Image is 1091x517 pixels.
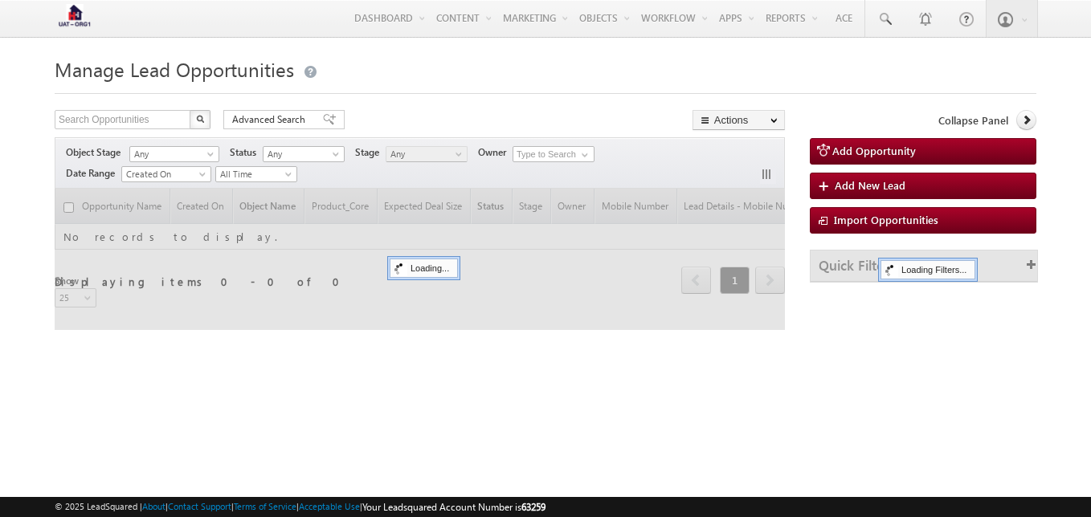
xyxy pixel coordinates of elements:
a: Created On [121,166,211,182]
a: Any [129,146,219,162]
span: Import Opportunities [834,213,938,226]
span: Advanced Search [232,112,310,127]
span: 63259 [521,501,545,513]
span: Your Leadsquared Account Number is [362,501,545,513]
a: Terms of Service [234,501,296,511]
span: Any [130,147,214,161]
span: All Time [216,167,292,181]
div: Loading... [390,258,458,278]
span: Any [264,147,340,161]
span: Stage [355,145,386,160]
span: Add New Lead [835,178,905,192]
img: Custom Logo [55,4,95,32]
a: All Time [215,166,297,182]
a: Show All Items [573,147,593,163]
span: Status [230,145,263,160]
button: Actions [693,110,785,130]
a: Acceptable Use [299,501,360,511]
img: Search [196,115,204,123]
a: Any [386,146,468,162]
span: Date Range [66,166,121,181]
span: Owner [478,145,513,160]
a: Any [263,146,345,162]
span: Collapse Panel [938,113,1008,128]
span: Manage Lead Opportunities [55,56,294,82]
span: Created On [122,167,206,181]
input: Type to Search [513,146,595,162]
span: Object Stage [66,145,127,160]
span: © 2025 LeadSquared | | | | | [55,499,545,515]
span: Any [386,147,463,161]
span: Add Opportunity [832,144,916,157]
a: About [142,501,165,511]
div: Loading Filters... [881,260,975,279]
a: Contact Support [168,501,231,511]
